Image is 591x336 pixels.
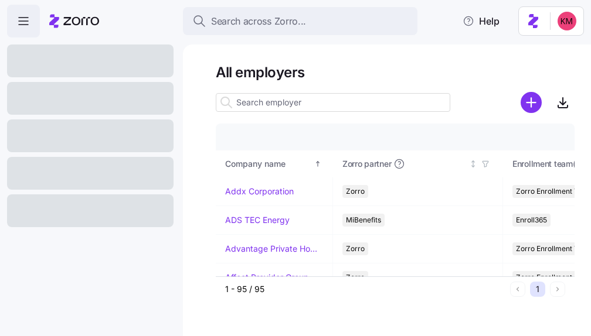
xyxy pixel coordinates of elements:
[225,243,323,255] a: Advantage Private Home Care
[453,9,509,33] button: Help
[516,214,547,227] span: Enroll365
[346,242,365,255] span: Zorro
[346,271,365,284] span: Zorro
[346,214,381,227] span: MiBenefits
[225,214,290,226] a: ADS TEC Energy
[463,14,500,28] span: Help
[225,157,312,170] div: Company name
[183,7,417,35] button: Search across Zorro...
[342,158,391,170] span: Zorro partner
[521,92,542,113] svg: add icon
[558,12,576,30] img: 8fbd33f679504da1795a6676107ffb9e
[216,93,450,112] input: Search employer
[346,185,365,198] span: Zorro
[225,272,309,283] a: Affect Provider Group
[512,158,583,170] span: Enrollment team(s)
[216,150,333,177] th: Company nameSorted ascending
[314,160,322,168] div: Sorted ascending
[516,271,582,284] span: Zorro Enrollment Team
[530,282,545,297] button: 1
[211,14,306,29] span: Search across Zorro...
[225,283,505,295] div: 1 - 95 / 95
[469,160,477,168] div: Not sorted
[510,282,525,297] button: Previous page
[550,282,565,297] button: Next page
[216,63,575,81] h1: All employers
[225,186,294,197] a: Addx Corporation
[333,150,503,177] th: Zorro partnerNot sorted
